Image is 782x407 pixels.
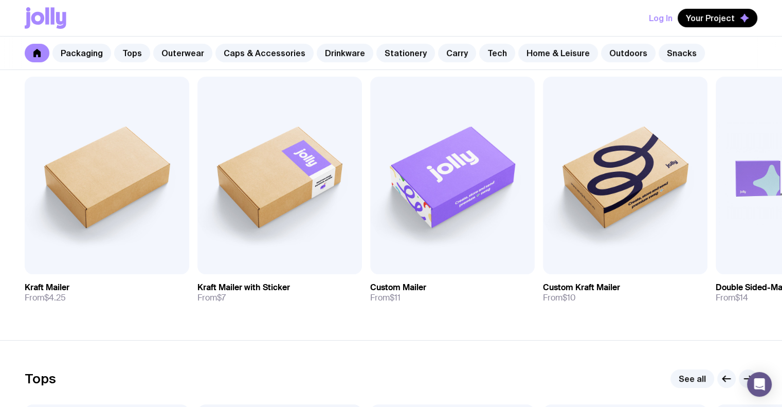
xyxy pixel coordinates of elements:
span: $11 [390,292,401,303]
a: Outerwear [153,44,212,62]
a: Drinkware [317,44,373,62]
span: $4.25 [44,292,66,303]
button: Your Project [678,9,757,27]
a: Tech [479,44,515,62]
span: $10 [562,292,576,303]
a: Custom Kraft MailerFrom$10 [543,274,707,311]
h2: Tops [25,371,56,386]
a: Tops [114,44,150,62]
span: $7 [217,292,226,303]
a: Kraft Mailer with StickerFrom$7 [197,274,362,311]
h3: Custom Mailer [370,282,426,293]
span: From [543,293,576,303]
span: From [370,293,401,303]
h3: Kraft Mailer with Sticker [197,282,290,293]
a: Caps & Accessories [215,44,314,62]
h3: Kraft Mailer [25,282,69,293]
a: Stationery [376,44,435,62]
a: Home & Leisure [518,44,598,62]
span: From [197,293,226,303]
span: From [716,293,748,303]
a: Snacks [659,44,705,62]
a: See all [670,369,714,388]
button: Log In [649,9,672,27]
a: Packaging [52,44,111,62]
span: From [25,293,66,303]
a: Custom MailerFrom$11 [370,274,535,311]
span: $14 [735,292,748,303]
div: Open Intercom Messenger [747,372,772,397]
a: Carry [438,44,476,62]
span: Your Project [686,13,735,23]
h3: Custom Kraft Mailer [543,282,620,293]
a: Kraft MailerFrom$4.25 [25,274,189,311]
a: Outdoors [601,44,656,62]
